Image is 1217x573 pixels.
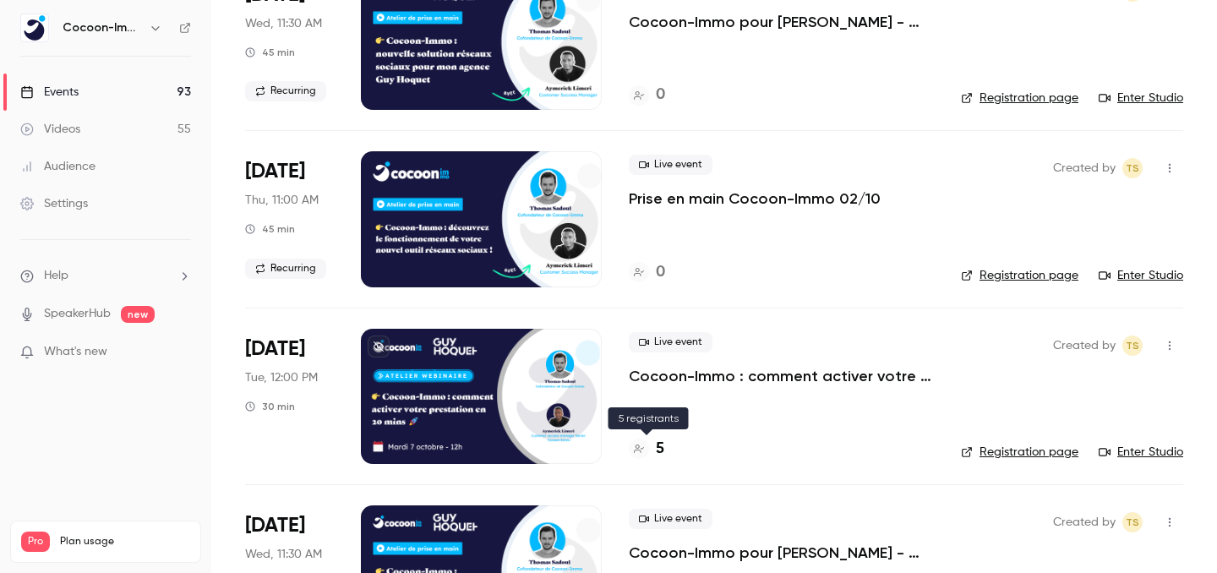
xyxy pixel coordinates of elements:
a: Prise en main Cocoon-Immo 02/10 [629,188,881,209]
span: TS [1126,158,1139,178]
span: Help [44,267,68,285]
span: TS [1126,336,1139,356]
div: Oct 2 Thu, 11:00 AM (Europe/Paris) [245,151,334,286]
a: 0 [629,84,665,106]
div: Audience [20,158,96,175]
a: Enter Studio [1099,90,1183,106]
span: Wed, 11:30 AM [245,15,322,32]
span: [DATE] [245,336,305,363]
h6: Cocoon-Immo [63,19,142,36]
span: Recurring [245,259,326,279]
a: Cocoon-Immo pour [PERSON_NAME] - Prise en main [629,12,934,32]
a: Cocoon-Immo : comment activer votre prestation en 20 mins pour des réseaux sociaux au top 🚀 [629,366,934,386]
span: Recurring [245,81,326,101]
img: Cocoon-Immo [21,14,48,41]
span: Created by [1053,158,1116,178]
span: Plan usage [60,535,190,548]
span: Tue, 12:00 PM [245,369,318,386]
a: 0 [629,261,665,284]
a: Registration page [961,267,1078,284]
span: new [121,306,155,323]
div: Events [20,84,79,101]
span: Wed, 11:30 AM [245,546,322,563]
span: [DATE] [245,158,305,185]
h4: 0 [656,261,665,284]
iframe: Noticeable Trigger [171,345,191,360]
span: What's new [44,343,107,361]
a: Enter Studio [1099,444,1183,461]
a: Cocoon-Immo pour [PERSON_NAME] - Prise en main [629,543,934,563]
span: Live event [629,509,712,529]
div: 30 min [245,400,295,413]
h4: 0 [656,84,665,106]
li: help-dropdown-opener [20,267,191,285]
span: Thomas Sadoul [1122,336,1143,356]
span: Live event [629,155,712,175]
span: Pro [21,532,50,552]
div: 45 min [245,222,295,236]
span: TS [1126,512,1139,532]
span: Created by [1053,512,1116,532]
a: Enter Studio [1099,267,1183,284]
span: [DATE] [245,512,305,539]
a: SpeakerHub [44,305,111,323]
div: Videos [20,121,80,138]
div: Settings [20,195,88,212]
span: Created by [1053,336,1116,356]
a: Registration page [961,90,1078,106]
div: 45 min [245,46,295,59]
a: Registration page [961,444,1078,461]
span: Thomas Sadoul [1122,158,1143,178]
a: 5 [629,438,664,461]
span: Thu, 11:00 AM [245,192,319,209]
span: Thomas Sadoul [1122,512,1143,532]
span: Live event [629,332,712,352]
h4: 5 [656,438,664,461]
div: Oct 7 Tue, 12:00 PM (Europe/Paris) [245,329,334,464]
